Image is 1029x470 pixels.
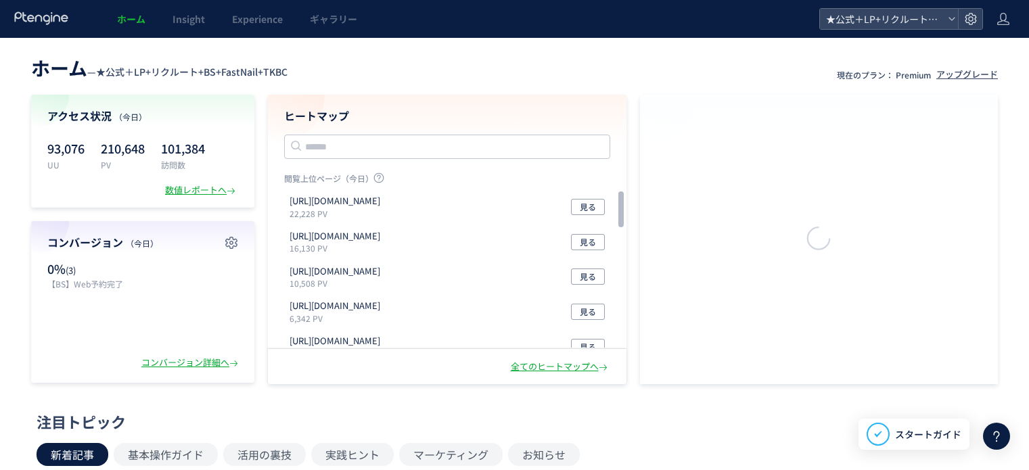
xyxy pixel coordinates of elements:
[223,443,306,466] button: 活用の裏技
[114,111,147,122] span: （今日）
[580,234,596,250] span: 見る
[101,137,145,159] p: 210,648
[47,260,136,278] p: 0%
[126,237,158,249] span: （今日）
[47,278,136,289] p: 【BS】Web予約完了
[284,108,610,124] h4: ヒートマップ
[47,235,238,250] h4: コンバージョン
[101,159,145,170] p: PV
[580,199,596,215] span: 見る
[571,199,605,215] button: 見る
[311,443,394,466] button: 実践ヒント
[290,208,386,219] p: 22,228 PV
[580,268,596,285] span: 見る
[37,443,108,466] button: 新着記事
[31,54,87,81] span: ホーム
[173,12,205,26] span: Insight
[571,339,605,355] button: 見る
[837,69,931,80] p: 現在のプラン： Premium
[895,427,961,442] span: スタートガイド
[580,339,596,355] span: 見る
[580,304,596,320] span: 見る
[822,9,942,29] span: ★公式＋LP+リクルート+BS+FastNail+TKBC
[290,277,386,289] p: 10,508 PV
[290,335,380,348] p: https://tcb-beauty.net/menu/kumatori_injection_02
[290,242,386,254] p: 16,130 PV
[96,65,288,78] span: ★公式＋LP+リクルート+BS+FastNail+TKBC
[508,443,580,466] button: お知らせ
[290,265,380,278] p: https://fastnail.app/search/result
[290,348,386,359] p: 4,825 PV
[47,108,238,124] h4: アクセス状況
[399,443,503,466] button: マーケティング
[936,68,998,81] div: アップグレード
[47,159,85,170] p: UU
[161,137,205,159] p: 101,384
[165,184,238,197] div: 数値レポートへ
[141,356,241,369] div: コンバージョン詳細へ
[571,268,605,285] button: 見る
[571,234,605,250] button: 見る
[310,12,357,26] span: ギャラリー
[232,12,283,26] span: Experience
[284,172,610,189] p: 閲覧上位ページ（今日）
[161,159,205,170] p: 訪問数
[571,304,605,320] button: 見る
[290,312,386,324] p: 6,342 PV
[290,300,380,312] p: https://tcb-beauty.net/menu/hokuro_03_crm
[117,12,145,26] span: ホーム
[511,360,610,373] div: 全てのヒートマップへ
[66,264,76,277] span: (3)
[290,230,380,243] p: https://tcb-beauty.net/menu/bnls-diet
[31,54,288,81] div: —
[47,137,85,159] p: 93,076
[290,195,380,208] p: https://fastnail.app
[114,443,218,466] button: 基本操作ガイド
[37,411,986,432] div: 注目トピック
